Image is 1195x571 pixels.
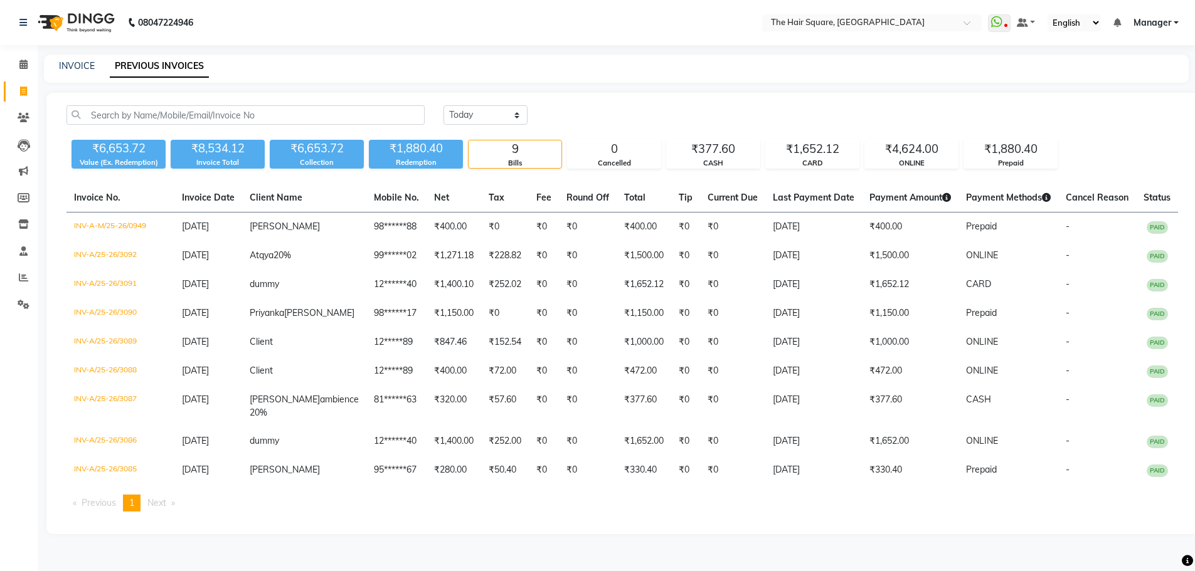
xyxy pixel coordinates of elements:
[559,299,617,328] td: ₹0
[671,241,700,270] td: ₹0
[679,192,693,203] span: Tip
[966,307,997,318] span: Prepaid
[529,456,559,485] td: ₹0
[671,357,700,385] td: ₹0
[250,365,273,376] span: Client
[1147,221,1168,234] span: PAID
[700,357,765,385] td: ₹0
[182,365,209,376] span: [DATE]
[427,357,481,385] td: ₹400.00
[966,464,997,475] span: Prepaid
[434,192,449,203] span: Net
[250,221,320,232] span: [PERSON_NAME]
[671,270,700,299] td: ₹0
[559,456,617,485] td: ₹0
[270,140,364,157] div: ₹6,653.72
[617,456,671,485] td: ₹330.40
[667,140,760,158] div: ₹377.60
[700,328,765,357] td: ₹0
[568,158,661,169] div: Cancelled
[559,270,617,299] td: ₹0
[765,385,862,427] td: [DATE]
[66,241,174,270] td: INV-A/25-26/3092
[32,5,118,40] img: logo
[66,328,174,357] td: INV-A/25-26/3089
[700,212,765,242] td: ₹0
[427,456,481,485] td: ₹280.00
[559,328,617,357] td: ₹0
[617,385,671,427] td: ₹377.60
[74,192,120,203] span: Invoice No.
[1066,336,1070,347] span: -
[529,270,559,299] td: ₹0
[566,192,609,203] span: Round Off
[274,249,291,261] span: 20%
[182,336,209,347] span: [DATE]
[1066,307,1070,318] span: -
[865,140,958,158] div: ₹4,624.00
[1147,250,1168,263] span: PAID
[66,495,1178,511] nav: Pagination
[966,221,997,232] span: Prepaid
[250,394,320,405] span: [PERSON_NAME]
[862,212,959,242] td: ₹400.00
[862,456,959,485] td: ₹330.40
[284,307,354,318] span: [PERSON_NAME]
[427,299,481,328] td: ₹1,150.00
[865,158,958,169] div: ONLINE
[862,328,959,357] td: ₹1,000.00
[66,212,174,242] td: INV-A-M/25-26/0949
[1066,221,1070,232] span: -
[617,241,671,270] td: ₹1,500.00
[966,192,1051,203] span: Payment Methods
[529,357,559,385] td: ₹0
[765,328,862,357] td: [DATE]
[765,357,862,385] td: [DATE]
[765,456,862,485] td: [DATE]
[966,394,991,405] span: CASH
[964,158,1057,169] div: Prepaid
[700,385,765,427] td: ₹0
[250,278,279,290] span: dummy
[171,140,265,157] div: ₹8,534.12
[765,212,862,242] td: [DATE]
[964,140,1057,158] div: ₹1,880.40
[250,307,284,318] span: Priyanka
[700,456,765,485] td: ₹0
[481,456,529,485] td: ₹50.40
[427,241,481,270] td: ₹1,271.18
[369,157,463,168] div: Redemption
[765,427,862,456] td: [DATE]
[369,140,463,157] div: ₹1,880.40
[671,427,700,456] td: ₹0
[1066,192,1129,203] span: Cancel Reason
[966,278,991,290] span: CARD
[862,270,959,299] td: ₹1,652.12
[559,241,617,270] td: ₹0
[617,357,671,385] td: ₹472.00
[469,140,561,158] div: 9
[82,497,116,508] span: Previous
[250,192,302,203] span: Client Name
[481,299,529,328] td: ₹0
[559,385,617,427] td: ₹0
[1147,279,1168,291] span: PAID
[481,357,529,385] td: ₹72.00
[66,357,174,385] td: INV-A/25-26/3088
[700,241,765,270] td: ₹0
[529,427,559,456] td: ₹0
[250,249,274,261] span: Atqya
[182,278,209,290] span: [DATE]
[182,249,209,261] span: [DATE]
[671,212,700,242] td: ₹0
[765,241,862,270] td: [DATE]
[966,336,998,347] span: ONLINE
[1134,16,1171,29] span: Manager
[667,158,760,169] div: CASH
[765,299,862,328] td: [DATE]
[559,357,617,385] td: ₹0
[250,435,279,446] span: dummy
[427,270,481,299] td: ₹1,400.10
[481,385,529,427] td: ₹57.60
[427,427,481,456] td: ₹1,400.00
